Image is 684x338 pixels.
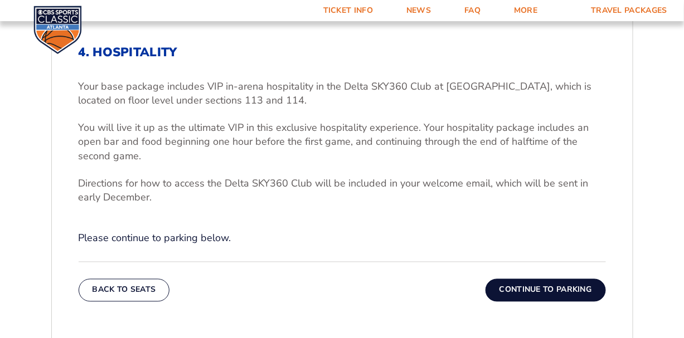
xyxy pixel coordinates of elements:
h2: 4. Hospitality [79,45,606,60]
p: Please continue to parking below. [79,231,606,245]
p: You will live it up as the ultimate VIP in this exclusive hospitality experience. Your hospitalit... [79,121,606,163]
img: CBS Sports Classic [33,6,82,54]
button: Continue To Parking [486,279,606,301]
p: Directions for how to access the Delta SKY360 Club will be included in your welcome email, which ... [79,177,606,204]
p: Your base package includes VIP in-arena hospitality in the Delta SKY360 Club at [GEOGRAPHIC_DATA]... [79,80,606,107]
button: Back To Seats [79,279,170,301]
